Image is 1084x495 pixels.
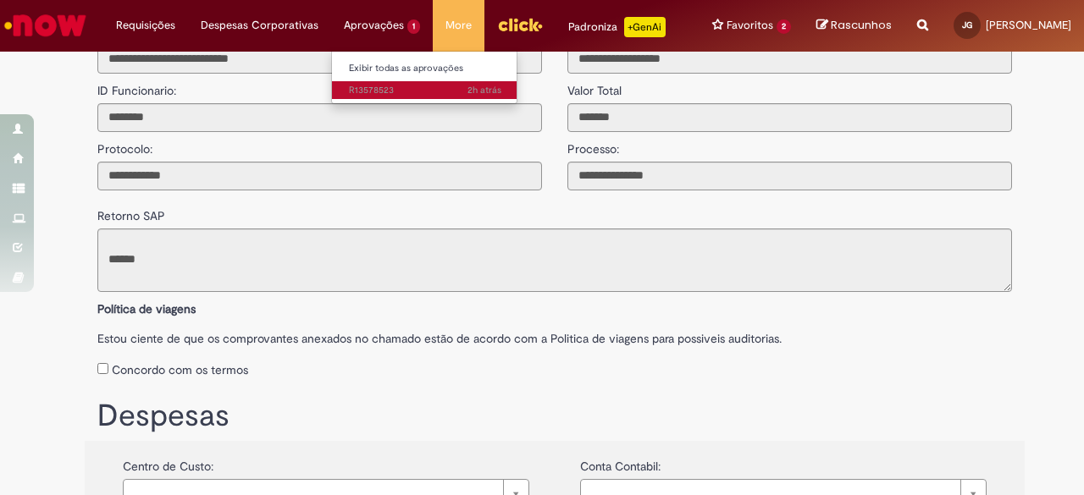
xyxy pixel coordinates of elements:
[97,322,1012,347] label: Estou ciente de que os comprovantes anexados no chamado estão de acordo com a Politica de viagens...
[2,8,89,42] img: ServiceNow
[112,361,248,378] label: Concordo com os termos
[97,399,1012,433] h1: Despesas
[816,18,892,34] a: Rascunhos
[332,59,518,78] a: Exibir todas as aprovações
[123,449,213,475] label: Centro de Custo:
[580,449,661,475] label: Conta Contabil:
[624,17,666,37] p: +GenAi
[201,17,318,34] span: Despesas Corporativas
[568,17,666,37] div: Padroniza
[97,199,165,224] label: Retorno SAP
[331,51,517,104] ul: Aprovações
[497,12,543,37] img: click_logo_yellow_360x200.png
[116,17,175,34] span: Requisições
[831,17,892,33] span: Rascunhos
[344,17,404,34] span: Aprovações
[407,19,420,34] span: 1
[467,84,501,96] span: 2h atrás
[445,17,472,34] span: More
[567,132,619,157] label: Processo:
[727,17,773,34] span: Favoritos
[97,132,152,157] label: Protocolo:
[962,19,972,30] span: JG
[467,84,501,96] time: 29/09/2025 17:30:47
[97,301,196,316] b: Política de viagens
[986,18,1071,32] span: [PERSON_NAME]
[777,19,791,34] span: 2
[97,74,176,99] label: ID Funcionario:
[567,74,622,99] label: Valor Total
[332,81,518,100] a: Aberto R13578523 :
[349,84,501,97] span: R13578523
